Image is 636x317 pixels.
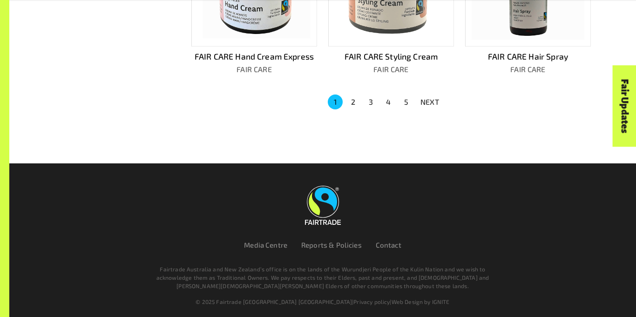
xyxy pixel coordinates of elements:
button: NEXT [415,94,445,110]
nav: pagination navigation [326,94,445,110]
p: FAIR CARE Hand Cream Express [191,50,317,62]
a: Web Design by IGNITE [392,298,450,305]
button: page 1 [328,94,343,109]
img: Fairtrade Australia New Zealand logo [305,186,341,225]
button: Go to page 4 [381,94,396,109]
button: Go to page 2 [345,94,360,109]
a: Privacy policy [353,298,390,305]
p: NEXT [420,96,439,108]
p: FAIR CARE [465,64,591,75]
span: © 2025 Fairtrade [GEOGRAPHIC_DATA] [GEOGRAPHIC_DATA] [196,298,352,305]
p: FAIR CARE Hair Spray [465,50,591,62]
button: Go to page 3 [363,94,378,109]
a: Contact [376,241,401,249]
p: FAIR CARE Styling Cream [328,50,454,62]
p: Fairtrade Australia and New Zealand’s office is on the lands of the Wurundjeri People of the Kuli... [154,265,491,290]
p: FAIR CARE [328,64,454,75]
p: FAIR CARE [191,64,317,75]
div: | | [68,297,578,306]
a: Media Centre [244,241,287,249]
a: Reports & Policies [301,241,362,249]
button: Go to page 5 [399,94,413,109]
